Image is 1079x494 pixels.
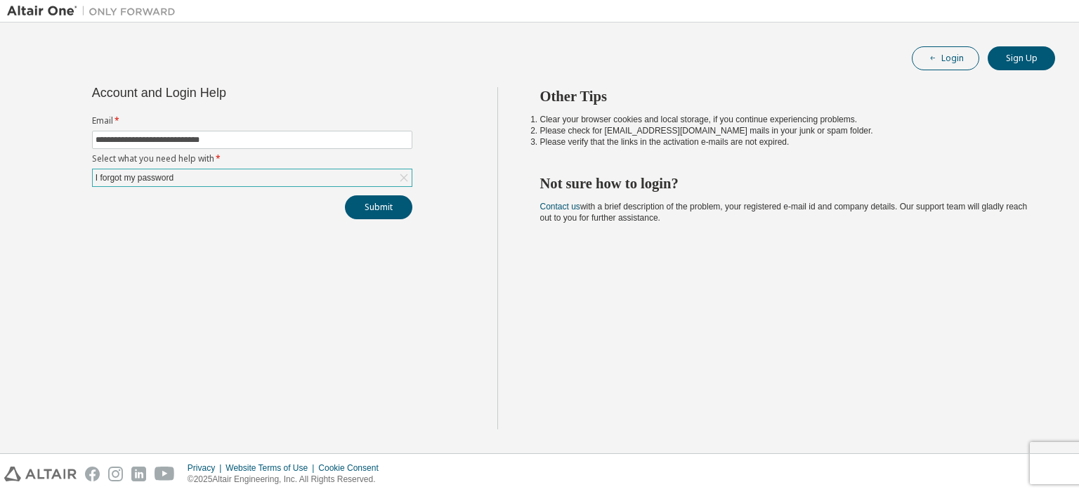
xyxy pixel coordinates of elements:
[988,46,1055,70] button: Sign Up
[93,169,412,186] div: I forgot my password
[540,202,580,212] a: Contact us
[131,467,146,481] img: linkedin.svg
[85,467,100,481] img: facebook.svg
[4,467,77,481] img: altair_logo.svg
[108,467,123,481] img: instagram.svg
[93,170,176,186] div: I forgot my password
[345,195,412,219] button: Submit
[912,46,979,70] button: Login
[540,174,1031,193] h2: Not sure how to login?
[7,4,183,18] img: Altair One
[225,462,318,474] div: Website Terms of Use
[540,125,1031,136] li: Please check for [EMAIL_ADDRESS][DOMAIN_NAME] mails in your junk or spam folder.
[92,115,412,126] label: Email
[540,136,1031,148] li: Please verify that the links in the activation e-mails are not expired.
[318,462,386,474] div: Cookie Consent
[188,462,225,474] div: Privacy
[540,114,1031,125] li: Clear your browser cookies and local storage, if you continue experiencing problems.
[540,87,1031,105] h2: Other Tips
[155,467,175,481] img: youtube.svg
[540,202,1028,223] span: with a brief description of the problem, your registered e-mail id and company details. Our suppo...
[92,153,412,164] label: Select what you need help with
[188,474,387,486] p: © 2025 Altair Engineering, Inc. All Rights Reserved.
[92,87,348,98] div: Account and Login Help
